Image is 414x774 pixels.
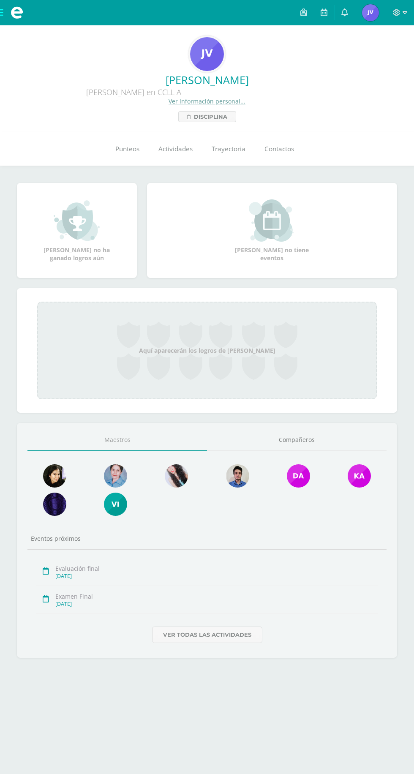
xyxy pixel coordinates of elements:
a: Disciplina [178,111,236,122]
img: 3b19b24bf65429e0bae9bc5e391358da.png [104,464,127,488]
div: Aquí aparecerán los logros de [PERSON_NAME] [37,302,377,399]
div: Eventos próximos [27,534,387,542]
a: Maestros [27,429,207,451]
span: Actividades [158,144,193,153]
a: Contactos [255,132,303,166]
div: [PERSON_NAME] no tiene eventos [230,199,314,262]
img: 57a22e3baad8e3e20f6388c0a987e578.png [348,464,371,488]
div: [PERSON_NAME] no ha ganado logros aún [35,199,119,262]
div: [DATE] [55,600,378,608]
div: Evaluación final [55,564,378,572]
div: [DATE] [55,572,378,580]
a: Punteos [106,132,149,166]
img: d19fe68e83d054dfc942d04937a7af65.png [190,37,224,71]
div: [PERSON_NAME] en CCLL A [7,87,260,97]
img: 7c3427881ff530dfaa8a367d5682f7cd.png [362,4,379,21]
span: Punteos [115,144,139,153]
img: e5764cbc139c5ab3638b7b9fbcd78c28.png [43,493,66,516]
span: Contactos [264,144,294,153]
span: Trayectoria [212,144,245,153]
img: 2dffed587003e0fc8d85a787cd9a4a0a.png [226,464,249,488]
a: [PERSON_NAME] [7,73,407,87]
img: 023cb5cc053389f6ba88328a33af1495.png [43,464,66,488]
img: achievement_small.png [54,199,100,242]
img: 7c77fd53c8e629aab417004af647256c.png [287,464,310,488]
a: Actividades [149,132,202,166]
a: Ver información personal... [169,97,245,105]
img: 96b5a1ce8f7c33d4d3d017e7338977ca.png [104,493,127,516]
span: Disciplina [194,112,227,122]
img: event_small.png [249,199,295,242]
a: Ver todas las actividades [152,627,262,643]
img: 18063a1d57e86cae316d13b62bda9887.png [165,464,188,488]
div: Examen Final [55,592,378,600]
a: Compañeros [207,429,387,451]
a: Trayectoria [202,132,255,166]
